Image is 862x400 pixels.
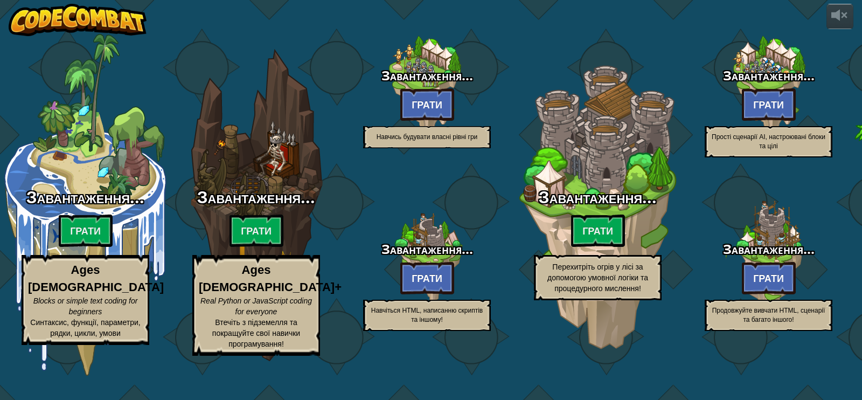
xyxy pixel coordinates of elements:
div: Complete previous world to unlock [683,174,854,344]
span: Завантаження... [26,185,144,209]
span: Прості сценарії AI, настроювані блоки та цілі [712,133,825,150]
btn: Грати [742,88,796,121]
span: Завантаження... [197,185,315,209]
span: Завантаження... [723,66,815,84]
span: Завантаження... [381,240,473,258]
span: Завантаження... [381,66,473,84]
span: Blocks or simple text coding for beginners [33,296,138,316]
span: Навчіться HTML, написанню скриптів та іншому! [371,307,483,323]
btn: Грати [571,215,625,247]
div: Complete previous world to unlock [342,174,512,344]
span: Завантаження... [723,240,815,258]
span: Синтаксис, функції, параметри, рядки, цикли, умови [30,318,140,337]
span: Навчись будувати власні рівні гри [377,133,478,141]
btn: Грати [400,262,454,294]
strong: Ages [DEMOGRAPHIC_DATA] [28,263,164,293]
span: Продовжуйте вивчати HTML, сценарії та багато іншого! [712,307,825,323]
div: Complete previous world to unlock [512,34,683,376]
span: Перехитріть огрів у лісі за допомогою умовної логіки та процедурного мислення! [547,263,648,293]
img: CodeCombat - Learn how to code by playing a game [9,4,147,36]
strong: Ages [DEMOGRAPHIC_DATA]+ [199,263,342,293]
span: Real Python or JavaScript coding for everyone [200,296,312,316]
span: Завантаження... [539,185,657,209]
span: Втечіть з підземелля та покращуйте свої навички програмування! [212,318,300,348]
btn: Грати [59,215,113,247]
btn: Грати [742,262,796,294]
button: Налаштувати гучність [826,4,853,29]
div: Complete previous world to unlock [171,34,342,376]
btn: Грати [230,215,283,247]
btn: Грати [400,88,454,121]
